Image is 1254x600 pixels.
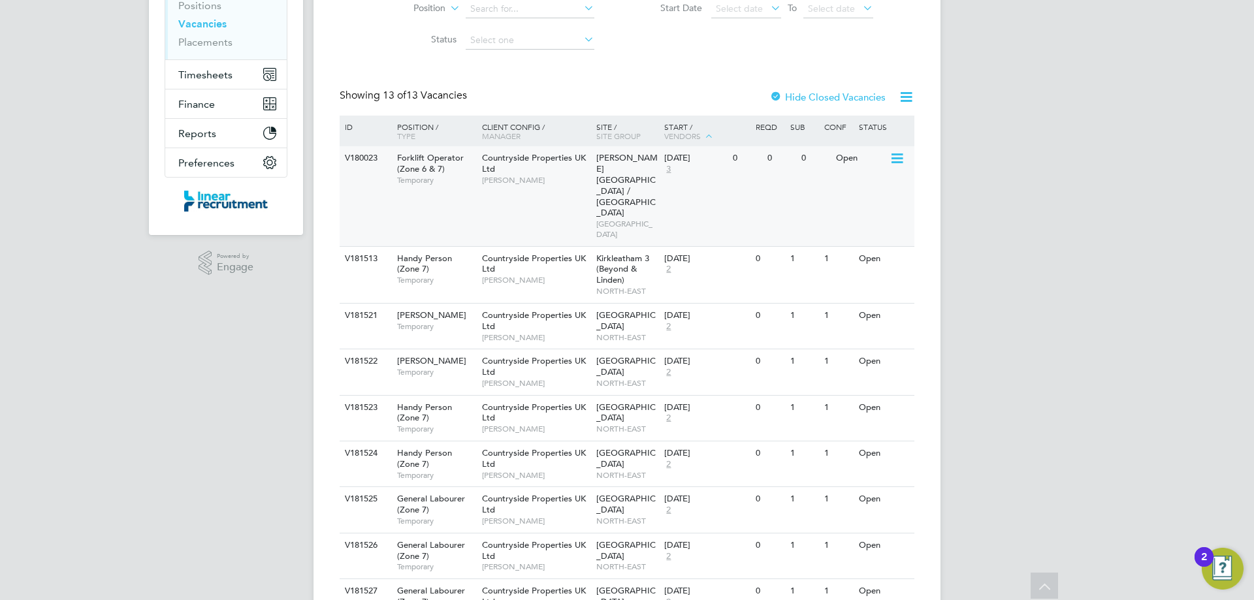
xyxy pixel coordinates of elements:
span: [PERSON_NAME] [482,175,590,185]
span: 3 [664,164,673,175]
div: V181526 [342,533,387,558]
div: Conf [821,116,855,138]
span: [GEOGRAPHIC_DATA] [596,447,656,469]
div: V180023 [342,146,387,170]
div: 0 [752,441,786,466]
div: 1 [821,441,855,466]
div: 0 [752,533,786,558]
div: Position / [387,116,479,147]
a: Go to home page [165,191,287,212]
div: Status [856,116,912,138]
span: [GEOGRAPHIC_DATA] [596,309,656,332]
span: Powered by [217,251,253,262]
span: 2 [664,413,673,424]
div: Open [856,533,912,558]
div: [DATE] [664,448,749,459]
span: NORTH-EAST [596,470,658,481]
div: [DATE] [664,402,749,413]
div: 1 [821,349,855,373]
span: NORTH-EAST [596,561,658,572]
div: 1 [821,396,855,420]
span: Countryside Properties UK Ltd [482,402,586,424]
div: Open [856,396,912,420]
div: Open [856,304,912,328]
div: Sub [787,116,821,138]
span: Countryside Properties UK Ltd [482,355,586,377]
span: Select date [716,3,763,14]
span: Countryside Properties UK Ltd [482,447,586,469]
div: 0 [798,146,832,170]
span: Temporary [397,516,475,526]
div: 1 [787,396,821,420]
span: Engage [217,262,253,273]
span: [PERSON_NAME] [482,424,590,434]
span: General Labourer (Zone 7) [397,493,465,515]
div: 1 [787,304,821,328]
span: Temporary [397,175,475,185]
button: Timesheets [165,60,287,89]
span: [PERSON_NAME] [482,378,590,388]
span: 2 [664,264,673,275]
span: [GEOGRAPHIC_DATA] [596,219,658,239]
span: 2 [664,505,673,516]
div: 1 [787,247,821,271]
div: V181521 [342,304,387,328]
label: Start Date [627,2,702,14]
div: [DATE] [664,153,726,164]
span: NORTH-EAST [596,424,658,434]
span: Handy Person (Zone 7) [397,447,452,469]
div: [DATE] [664,253,749,264]
span: Timesheets [178,69,233,81]
span: [PERSON_NAME] [482,470,590,481]
label: Hide Closed Vacancies [769,91,886,103]
span: Reports [178,127,216,140]
div: 1 [821,487,855,511]
span: 2 [664,459,673,470]
div: ID [342,116,387,138]
span: [PERSON_NAME] [482,516,590,526]
img: linearrecruitment-logo-retina.png [184,191,268,212]
span: Temporary [397,367,475,377]
div: V181524 [342,441,387,466]
span: [GEOGRAPHIC_DATA] [596,493,656,515]
div: 2 [1201,557,1207,574]
span: Vendors [664,131,701,141]
span: [GEOGRAPHIC_DATA] [596,355,656,377]
span: Countryside Properties UK Ltd [482,493,586,515]
div: Reqd [752,116,786,138]
span: 13 of [383,89,406,102]
div: V181522 [342,349,387,373]
div: Client Config / [479,116,593,147]
span: Temporary [397,275,475,285]
div: 0 [730,146,764,170]
span: Temporary [397,561,475,572]
span: [PERSON_NAME][GEOGRAPHIC_DATA] / [GEOGRAPHIC_DATA] [596,152,658,218]
div: [DATE] [664,586,749,597]
div: 1 [787,533,821,558]
span: [PERSON_NAME] [482,332,590,343]
span: Handy Person (Zone 7) [397,253,452,275]
span: [GEOGRAPHIC_DATA] [596,539,656,561]
button: Open Resource Center, 2 new notifications [1202,548,1244,590]
div: 0 [752,349,786,373]
span: Countryside Properties UK Ltd [482,152,586,174]
span: Temporary [397,470,475,481]
span: 2 [664,321,673,332]
span: Countryside Properties UK Ltd [482,253,586,275]
label: Status [381,33,457,45]
div: 1 [787,349,821,373]
span: Temporary [397,424,475,434]
span: Kirkleatham 3 (Beyond & Linden) [596,253,649,286]
div: Open [856,487,912,511]
span: Select date [808,3,855,14]
span: Type [397,131,415,141]
span: NORTH-EAST [596,378,658,388]
span: [PERSON_NAME] [482,561,590,572]
span: NORTH-EAST [596,332,658,343]
span: Temporary [397,321,475,332]
div: V181513 [342,247,387,271]
span: Manager [482,131,521,141]
span: NORTH-EAST [596,516,658,526]
div: V181523 [342,396,387,420]
div: 1 [821,533,855,558]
